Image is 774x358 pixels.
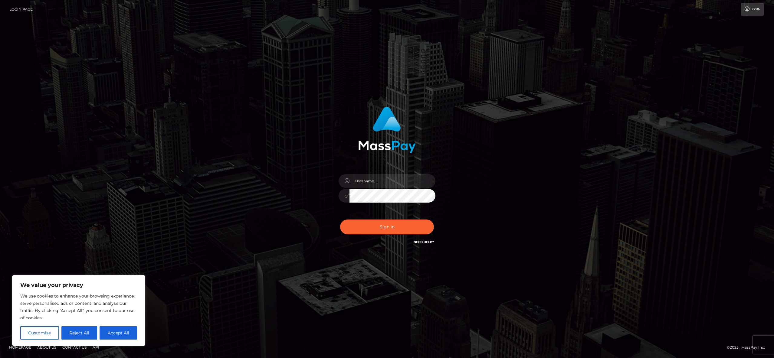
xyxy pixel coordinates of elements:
[9,3,33,16] a: Login Page
[349,174,435,188] input: Username...
[20,326,59,340] button: Customise
[414,240,434,244] a: Need Help?
[20,292,137,321] p: We use cookies to enhance your browsing experience, serve personalised ads or content, and analys...
[340,220,434,234] button: Sign in
[61,326,97,340] button: Reject All
[20,282,137,289] p: We value your privacy
[12,275,145,346] div: We value your privacy
[100,326,137,340] button: Accept All
[60,343,89,352] a: Contact Us
[358,107,416,153] img: MassPay Login
[90,343,102,352] a: API
[741,3,764,16] a: Login
[7,343,34,352] a: Homepage
[35,343,59,352] a: About Us
[727,344,769,351] div: © 2025 , MassPay Inc.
